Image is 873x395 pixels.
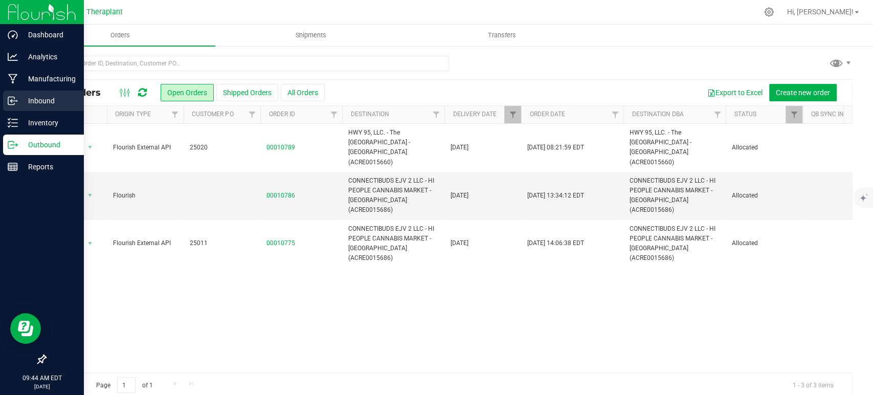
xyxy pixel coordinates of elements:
span: Page of 1 [87,377,161,393]
span: select [84,236,97,251]
a: Filter [243,106,260,123]
button: Create new order [769,84,837,101]
span: CONNECTIBUDS EJV 2 LLC - HI PEOPLE CANNABIS MARKET - [GEOGRAPHIC_DATA] (ACRE0015686) [348,176,438,215]
span: Flourish [113,191,177,201]
a: Filter [709,106,726,123]
p: Reports [18,161,79,173]
inline-svg: Reports [8,162,18,172]
a: Delivery Date [453,111,496,118]
button: All Orders [281,84,325,101]
span: Transfers [474,31,530,40]
a: Destination DBA [632,111,683,118]
span: select [84,140,97,155]
span: 25011 [190,238,254,248]
span: CONNECTIBUDS EJV 2 LLC - HI PEOPLE CANNABIS MARKET - [GEOGRAPHIC_DATA] (ACRE0015686) [348,224,438,264]
a: Orders [25,25,215,46]
span: Shipments [282,31,340,40]
span: 1 - 3 of 3 items [785,377,842,392]
a: Transfers [407,25,597,46]
span: Hi, [PERSON_NAME]! [787,8,854,16]
span: Allocated [732,191,796,201]
span: CONNECTIBUDS EJV 2 LLC - HI PEOPLE CANNABIS MARKET - [GEOGRAPHIC_DATA] (ACRE0015686) [630,176,720,215]
span: Flourish External API [113,143,177,152]
span: [DATE] 08:21:59 EDT [527,143,584,152]
inline-svg: Analytics [8,52,18,62]
inline-svg: Manufacturing [8,74,18,84]
a: Customer PO [192,111,233,118]
p: Dashboard [18,29,79,41]
a: Filter [786,106,802,123]
span: Allocated [732,238,796,248]
a: Filter [607,106,623,123]
span: Allocated [732,143,796,152]
button: Export to Excel [701,84,769,101]
span: CONNECTIBUDS EJV 2 LLC - HI PEOPLE CANNABIS MARKET - [GEOGRAPHIC_DATA] (ACRE0015686) [630,224,720,264]
span: Orders [97,31,144,40]
inline-svg: Inbound [8,96,18,106]
span: HWY 95, LLC. - The [GEOGRAPHIC_DATA] - [GEOGRAPHIC_DATA] (ACRE0015660) [348,128,438,167]
span: Flourish External API [113,238,177,248]
a: Destination [350,111,389,118]
button: Open Orders [161,84,214,101]
a: Order Date [529,111,565,118]
a: QB Sync Info [811,111,851,118]
input: Search Order ID, Destination, Customer PO... [45,56,449,71]
a: 00010789 [266,143,295,152]
p: Outbound [18,139,79,151]
span: [DATE] [451,191,468,201]
button: Shipped Orders [216,84,278,101]
inline-svg: Inventory [8,118,18,128]
a: Filter [325,106,342,123]
p: Analytics [18,51,79,63]
span: Create new order [776,89,830,97]
input: 1 [117,377,136,393]
inline-svg: Outbound [8,140,18,150]
span: [DATE] 13:34:12 EDT [527,191,584,201]
a: Status [734,111,756,118]
p: Inventory [18,117,79,129]
a: Filter [167,106,184,123]
iframe: Resource center [10,313,41,344]
span: HWY 95, LLC. - The [GEOGRAPHIC_DATA] - [GEOGRAPHIC_DATA] (ACRE0015660) [630,128,720,167]
span: [DATE] 14:06:38 EDT [527,238,584,248]
a: 00010786 [266,191,295,201]
inline-svg: Dashboard [8,30,18,40]
p: 09:44 AM EDT [5,374,79,383]
a: Order ID [268,111,295,118]
span: select [84,188,97,203]
span: Theraplant [86,8,123,16]
a: Filter [428,106,444,123]
div: Manage settings [763,7,775,17]
p: Manufacturing [18,73,79,85]
a: Filter [504,106,521,123]
a: Shipments [215,25,406,46]
a: 00010775 [266,238,295,248]
span: [DATE] [451,143,468,152]
span: 25020 [190,143,254,152]
p: Inbound [18,95,79,107]
p: [DATE] [5,383,79,390]
span: [DATE] [451,238,468,248]
a: Origin Type [115,111,151,118]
